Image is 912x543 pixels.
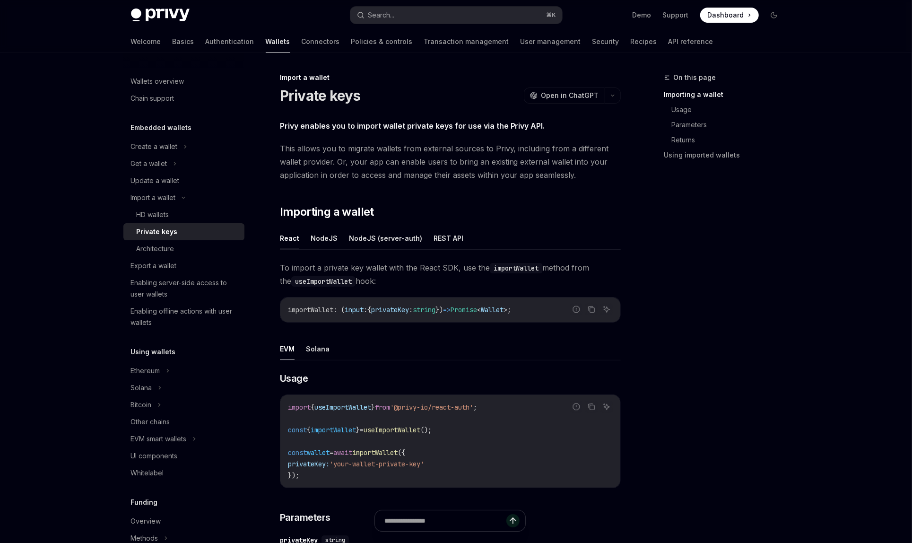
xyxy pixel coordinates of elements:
[633,10,651,20] a: Demo
[364,426,420,434] span: useImportWallet
[266,30,290,53] a: Wallets
[131,122,192,133] h5: Embedded wallets
[413,306,435,314] span: string
[368,9,395,21] div: Search...
[664,87,789,102] a: Importing a wallet
[123,396,166,413] button: Bitcoin
[288,460,330,468] span: privateKey:
[345,306,364,314] span: input
[288,448,307,457] span: const
[131,450,178,462] div: UI components
[435,306,443,314] span: })
[123,464,244,482] a: Whitelabel
[333,306,345,314] span: : (
[280,73,621,82] div: Import a wallet
[123,223,244,240] a: Private keys
[123,155,182,172] button: Get a wallet
[506,514,520,527] button: Send message
[390,403,473,412] span: '@privy-io/react-auth'
[131,399,152,411] div: Bitcoin
[280,227,299,249] button: React
[123,447,244,464] a: UI components
[131,76,184,87] div: Wallets overview
[123,303,244,331] a: Enabling offline actions with user wallets
[131,346,176,358] h5: Using wallets
[349,227,422,249] button: NodeJS (server-auth)
[137,209,169,220] div: HD wallets
[123,206,244,223] a: HD wallets
[663,10,689,20] a: Support
[291,276,356,287] code: useImportWallet
[371,306,409,314] span: privateKey
[280,121,545,131] strong: Privy enables you to import wallet private keys for use via the Privy API.
[481,306,504,314] span: Wallet
[123,73,244,90] a: Wallets overview
[669,30,713,53] a: API reference
[490,263,543,273] code: importWallet
[541,91,599,100] span: Open in ChatGPT
[333,448,352,457] span: await
[123,413,244,430] a: Other chains
[592,30,619,53] a: Security
[664,148,789,163] a: Using imported wallets
[280,372,308,385] span: Usage
[131,260,177,271] div: Export a wallet
[288,426,307,434] span: const
[131,141,178,152] div: Create a wallet
[600,303,613,315] button: Ask AI
[280,261,621,288] span: To import a private key wallet with the React SDK, use the method from the hook:
[302,30,340,53] a: Connectors
[131,467,164,479] div: Whitelabel
[664,117,789,132] a: Parameters
[307,448,330,457] span: wallet
[280,87,361,104] h1: Private keys
[123,513,244,530] a: Overview
[367,306,371,314] span: {
[570,401,582,413] button: Report incorrect code
[137,243,174,254] div: Architecture
[123,257,244,274] a: Export a wallet
[123,379,166,396] button: Solana
[524,88,605,104] button: Open in ChatGPT
[131,93,174,104] div: Chain support
[314,403,371,412] span: useImportWallet
[311,403,314,412] span: {
[123,172,244,189] a: Update a wallet
[398,448,405,457] span: ({
[371,403,375,412] span: }
[288,306,333,314] span: importWallet
[131,30,161,53] a: Welcome
[547,11,556,19] span: ⌘ K
[288,403,311,412] span: import
[123,90,244,107] a: Chain support
[311,227,338,249] button: NodeJS
[131,277,239,300] div: Enabling server-side access to user wallets
[131,158,167,169] div: Get a wallet
[350,7,562,24] button: Search...⌘K
[280,142,621,182] span: This allows you to migrate wallets from external sources to Privy, including from a different wal...
[131,516,161,527] div: Overview
[330,460,424,468] span: 'your-wallet-private-key'
[585,401,598,413] button: Copy the contents from the code block
[664,102,789,117] a: Usage
[360,426,364,434] span: =
[352,448,398,457] span: importWallet
[131,192,176,203] div: Import a wallet
[137,226,178,237] div: Private keys
[631,30,657,53] a: Recipes
[424,30,509,53] a: Transaction management
[600,401,613,413] button: Ask AI
[356,426,360,434] span: }
[700,8,759,23] a: Dashboard
[280,204,374,219] span: Importing a wallet
[664,132,789,148] a: Returns
[131,9,190,22] img: dark logo
[123,274,244,303] a: Enabling server-side access to user wallets
[420,426,432,434] span: ();
[131,416,170,428] div: Other chains
[477,306,481,314] span: <
[507,306,511,314] span: ;
[766,8,782,23] button: Toggle dark mode
[173,30,194,53] a: Basics
[123,138,192,155] button: Create a wallet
